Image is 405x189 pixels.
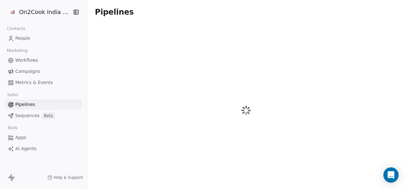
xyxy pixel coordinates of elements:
span: Contacts [4,24,28,33]
span: Sequences [15,112,39,119]
span: Sales [4,90,21,100]
span: AI Agents [15,145,37,152]
span: On2Cook India Pvt. Ltd. [19,8,72,16]
span: People [15,35,30,42]
span: Marketing [4,46,30,55]
a: Help & Support [47,175,83,180]
span: Beta [42,113,55,119]
button: On2Cook India Pvt. Ltd. [8,7,69,17]
img: on2cook%20logo-04%20copy.jpg [9,8,17,16]
a: Metrics & Events [5,77,82,88]
span: Workflows [15,57,38,64]
span: Pipelines [95,8,134,17]
span: Help & Support [54,175,83,180]
a: SequencesBeta [5,110,82,121]
span: Metrics & Events [15,79,53,86]
span: Apps [15,134,26,141]
div: Open Intercom Messenger [383,167,399,183]
a: People [5,33,82,44]
span: Tools [4,123,20,133]
a: Pipelines [5,99,82,110]
a: Apps [5,132,82,143]
a: Workflows [5,55,82,66]
span: Campaigns [15,68,40,75]
a: Campaigns [5,66,82,77]
a: AI Agents [5,143,82,154]
span: Pipelines [15,101,35,108]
